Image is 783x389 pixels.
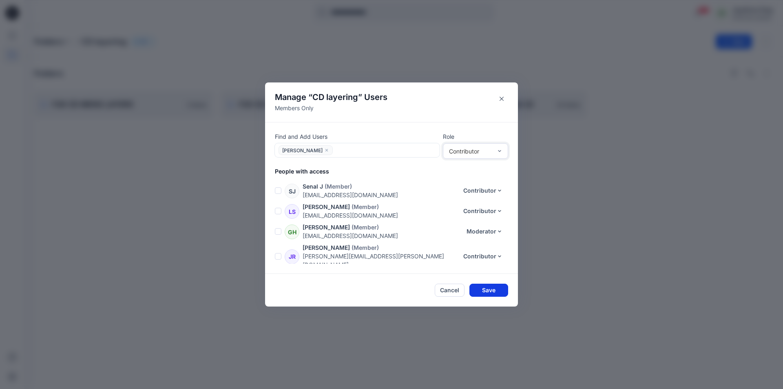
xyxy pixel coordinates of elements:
[312,92,358,102] span: CD layering
[495,92,508,105] button: Close
[449,147,492,156] div: Contributor
[285,225,299,239] div: GH
[325,182,352,191] p: (Member)
[469,284,508,297] button: Save
[303,223,350,231] p: [PERSON_NAME]
[352,223,379,231] p: (Member)
[275,167,518,176] p: People with access
[303,252,458,269] p: [PERSON_NAME][EMAIL_ADDRESS][PERSON_NAME][DOMAIN_NAME]
[443,132,508,141] p: Role
[461,225,508,238] button: Moderator
[324,146,329,154] button: close
[275,104,387,112] p: Members Only
[275,92,387,102] h4: Manage “ ” Users
[285,249,299,264] div: JR
[275,132,440,141] p: Find and Add Users
[303,211,458,220] p: [EMAIL_ADDRESS][DOMAIN_NAME]
[435,284,464,297] button: Cancel
[303,182,323,191] p: Senal J
[303,191,458,199] p: [EMAIL_ADDRESS][DOMAIN_NAME]
[458,184,508,197] button: Contributor
[285,184,299,198] div: SJ
[352,243,379,252] p: (Member)
[285,204,299,219] div: LS
[303,202,350,211] p: [PERSON_NAME]
[352,202,379,211] p: (Member)
[303,243,350,252] p: [PERSON_NAME]
[458,205,508,218] button: Contributor
[303,231,461,240] p: [EMAIL_ADDRESS][DOMAIN_NAME]
[458,250,508,263] button: Contributor
[282,147,323,156] span: [PERSON_NAME]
